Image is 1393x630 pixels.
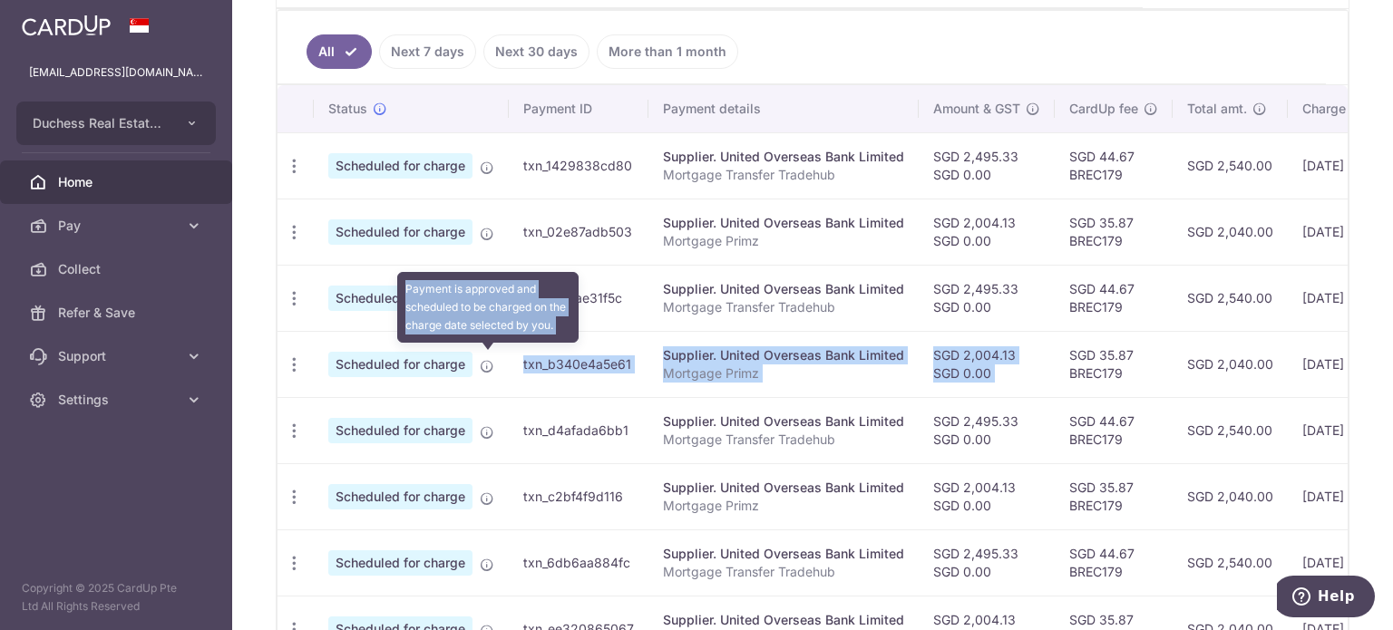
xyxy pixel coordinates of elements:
td: SGD 44.67 BREC179 [1055,132,1173,199]
td: SGD 35.87 BREC179 [1055,331,1173,397]
span: Pay [58,217,178,235]
div: Supplier. United Overseas Bank Limited [663,545,904,563]
td: txn_6db6aa884fc [509,529,648,596]
span: Scheduled for charge [328,352,472,377]
span: Support [58,347,178,365]
span: Total amt. [1187,100,1247,118]
td: SGD 2,540.00 [1173,132,1288,199]
div: Supplier. United Overseas Bank Limited [663,611,904,629]
span: Amount & GST [933,100,1020,118]
td: SGD 44.67 BREC179 [1055,397,1173,463]
div: Supplier. United Overseas Bank Limited [663,346,904,364]
span: Refer & Save [58,304,178,322]
span: Scheduled for charge [328,484,472,509]
a: All [307,34,372,69]
td: SGD 2,495.33 SGD 0.00 [919,397,1055,463]
div: Supplier. United Overseas Bank Limited [663,479,904,497]
div: Supplier. United Overseas Bank Limited [663,148,904,166]
div: Supplier. United Overseas Bank Limited [663,214,904,232]
td: txn_c2bf4f9d116 [509,463,648,529]
p: Mortgage Primz [663,232,904,250]
td: SGD 44.67 BREC179 [1055,265,1173,331]
td: SGD 2,495.33 SGD 0.00 [919,265,1055,331]
a: Next 7 days [379,34,476,69]
span: Scheduled for charge [328,286,472,311]
td: SGD 35.87 BREC179 [1055,199,1173,265]
p: Mortgage Primz [663,497,904,515]
a: More than 1 month [597,34,738,69]
td: SGD 2,495.33 SGD 0.00 [919,529,1055,596]
p: Mortgage Transfer Tradehub [663,563,904,581]
span: Duchess Real Estate Investment Pte Ltd [33,114,167,132]
td: txn_b340e4a5e61 [509,331,648,397]
p: [EMAIL_ADDRESS][DOMAIN_NAME] [29,63,203,82]
span: Charge date [1302,100,1377,118]
div: Supplier. United Overseas Bank Limited [663,280,904,298]
p: Mortgage Primz [663,364,904,383]
td: txn_0515ae31f5c [509,265,648,331]
p: Mortgage Transfer Tradehub [663,431,904,449]
span: CardUp fee [1069,100,1138,118]
a: Next 30 days [483,34,589,69]
p: Mortgage Transfer Tradehub [663,166,904,184]
div: Payment is approved and scheduled to be charged on the charge date selected by you. [397,272,579,343]
td: SGD 2,040.00 [1173,199,1288,265]
td: SGD 2,040.00 [1173,331,1288,397]
span: Settings [58,391,178,409]
td: txn_02e87adb503 [509,199,648,265]
td: SGD 2,004.13 SGD 0.00 [919,199,1055,265]
td: SGD 2,004.13 SGD 0.00 [919,331,1055,397]
td: SGD 2,040.00 [1173,463,1288,529]
th: Payment ID [509,85,648,132]
img: CardUp [22,15,111,36]
p: Mortgage Transfer Tradehub [663,298,904,316]
button: Duchess Real Estate Investment Pte Ltd [16,102,216,145]
td: SGD 2,540.00 [1173,529,1288,596]
th: Payment details [648,85,919,132]
td: SGD 2,004.13 SGD 0.00 [919,463,1055,529]
span: Scheduled for charge [328,153,472,179]
td: txn_1429838cd80 [509,132,648,199]
iframe: Opens a widget where you can find more information [1277,576,1375,621]
td: SGD 2,495.33 SGD 0.00 [919,132,1055,199]
td: SGD 44.67 BREC179 [1055,529,1173,596]
span: Scheduled for charge [328,418,472,443]
td: SGD 2,540.00 [1173,265,1288,331]
span: Scheduled for charge [328,219,472,245]
div: Supplier. United Overseas Bank Limited [663,412,904,431]
td: SGD 2,540.00 [1173,397,1288,463]
span: Collect [58,260,178,278]
span: Status [328,100,367,118]
td: SGD 35.87 BREC179 [1055,463,1173,529]
span: Scheduled for charge [328,550,472,576]
span: Home [58,173,178,191]
td: txn_d4afada6bb1 [509,397,648,463]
